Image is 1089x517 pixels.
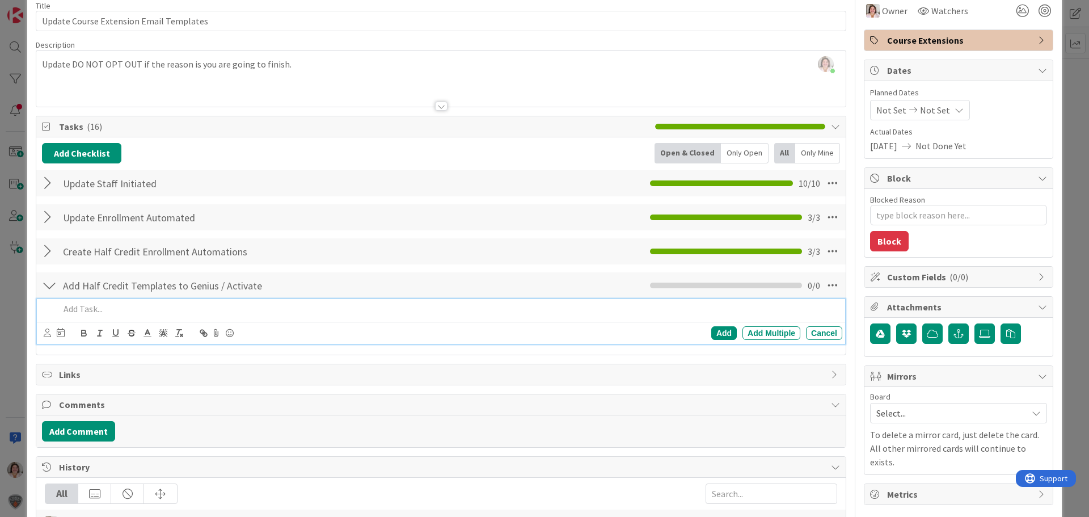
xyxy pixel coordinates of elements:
span: Custom Fields [887,270,1032,284]
div: Only Mine [795,143,840,163]
div: Only Open [721,143,769,163]
img: 8Zp9bjJ6wS5x4nzU9KWNNxjkzf4c3Efw.jpg [818,56,834,72]
label: Title [36,1,50,11]
img: EW [866,4,880,18]
div: Open & Closed [655,143,721,163]
span: Metrics [887,487,1032,501]
div: Add Multiple [742,326,800,340]
input: Search... [706,484,837,504]
button: Block [870,231,909,251]
input: Add Checklist... [59,207,314,228]
button: Add Comment [42,421,115,442]
p: Update DO NOT OPT OUT if the reason is you are going to finish. [42,58,840,71]
span: 10 / 10 [799,176,820,190]
span: Links [59,368,825,381]
span: Tasks [59,120,649,133]
label: Blocked Reason [870,195,925,205]
input: Add Checklist... [59,275,314,296]
div: Cancel [806,326,842,340]
span: Course Extensions [887,33,1032,47]
span: Actual Dates [870,126,1047,138]
input: Add Checklist... [59,241,314,262]
span: 3 / 3 [808,245,820,258]
span: Select... [876,405,1022,421]
span: Attachments [887,300,1032,314]
span: ( 0/0 ) [949,271,968,283]
span: 0 / 0 [808,279,820,292]
button: Add Checklist [42,143,121,163]
span: Board [870,393,890,401]
p: To delete a mirror card, just delete the card. All other mirrored cards will continue to exists. [870,428,1047,469]
span: Comments [59,398,825,411]
div: All [774,143,795,163]
span: Not Set [876,103,906,117]
div: All [45,484,78,503]
span: Description [36,40,75,50]
span: Support [24,2,52,15]
div: Add [711,326,737,340]
span: Block [887,171,1032,185]
span: Not Done Yet [915,139,966,153]
span: Not Set [920,103,950,117]
span: [DATE] [870,139,897,153]
input: Add Checklist... [59,173,314,194]
span: 3 / 3 [808,211,820,224]
span: History [59,460,825,474]
span: ( 16 ) [87,121,102,132]
span: Owner [882,4,907,18]
span: Mirrors [887,369,1032,383]
input: type card name here... [36,11,846,31]
span: Watchers [931,4,968,18]
span: Planned Dates [870,87,1047,99]
span: Dates [887,64,1032,77]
